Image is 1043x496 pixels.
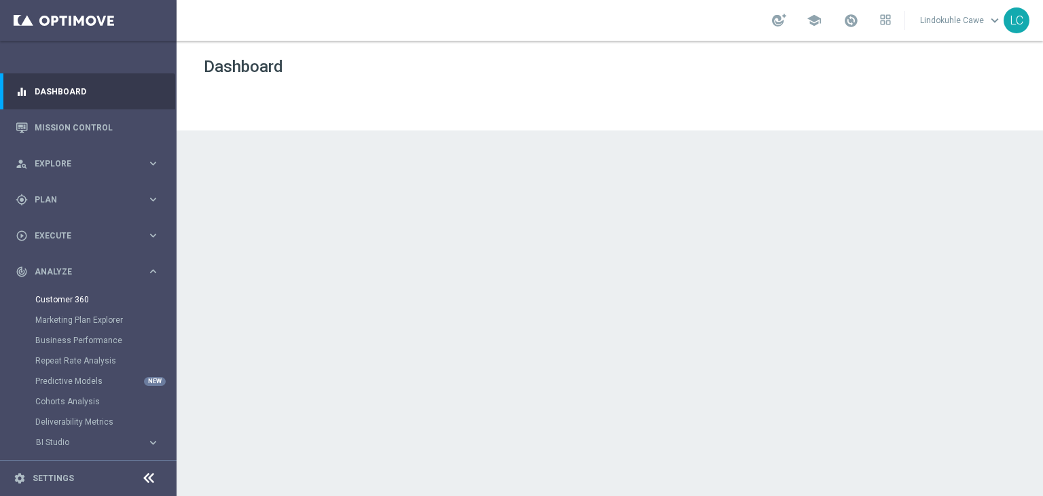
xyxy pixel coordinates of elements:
[35,330,175,351] div: Business Performance
[1004,7,1029,33] div: LC
[35,196,147,204] span: Plan
[147,229,160,242] i: keyboard_arrow_right
[16,158,28,170] i: person_search
[147,193,160,206] i: keyboard_arrow_right
[16,230,28,242] i: play_circle_outline
[35,315,141,325] a: Marketing Plan Explorer
[15,86,160,97] button: equalizer Dashboard
[147,157,160,170] i: keyboard_arrow_right
[36,438,147,446] div: BI Studio
[33,474,74,482] a: Settings
[35,310,175,330] div: Marketing Plan Explorer
[807,13,822,28] span: school
[15,230,160,241] button: play_circle_outline Execute keyboard_arrow_right
[16,266,28,278] i: track_changes
[35,109,160,145] a: Mission Control
[35,232,147,240] span: Execute
[16,230,147,242] div: Execute
[987,13,1002,28] span: keyboard_arrow_down
[15,158,160,169] button: person_search Explore keyboard_arrow_right
[16,194,147,206] div: Plan
[15,266,160,277] button: track_changes Analyze keyboard_arrow_right
[35,412,175,432] div: Deliverability Metrics
[16,158,147,170] div: Explore
[35,160,147,168] span: Explore
[35,335,141,346] a: Business Performance
[35,376,141,387] a: Predictive Models
[14,472,26,484] i: settings
[16,86,28,98] i: equalizer
[35,73,160,109] a: Dashboard
[16,194,28,206] i: gps_fixed
[35,268,147,276] span: Analyze
[35,417,141,427] a: Deliverability Metrics
[35,289,175,310] div: Customer 360
[35,396,141,407] a: Cohorts Analysis
[36,438,133,446] span: BI Studio
[144,377,166,386] div: NEW
[35,294,141,305] a: Customer 360
[147,265,160,278] i: keyboard_arrow_right
[35,355,141,366] a: Repeat Rate Analysis
[35,432,175,453] div: BI Studio
[16,266,147,278] div: Analyze
[35,351,175,371] div: Repeat Rate Analysis
[15,122,160,133] button: Mission Control
[35,391,175,412] div: Cohorts Analysis
[16,109,160,145] div: Mission Control
[919,10,1004,31] a: Lindokuhle Cawekeyboard_arrow_down
[16,73,160,109] div: Dashboard
[147,436,160,449] i: keyboard_arrow_right
[35,371,175,391] div: Predictive Models
[15,194,160,205] button: gps_fixed Plan keyboard_arrow_right
[35,437,160,448] button: BI Studio keyboard_arrow_right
